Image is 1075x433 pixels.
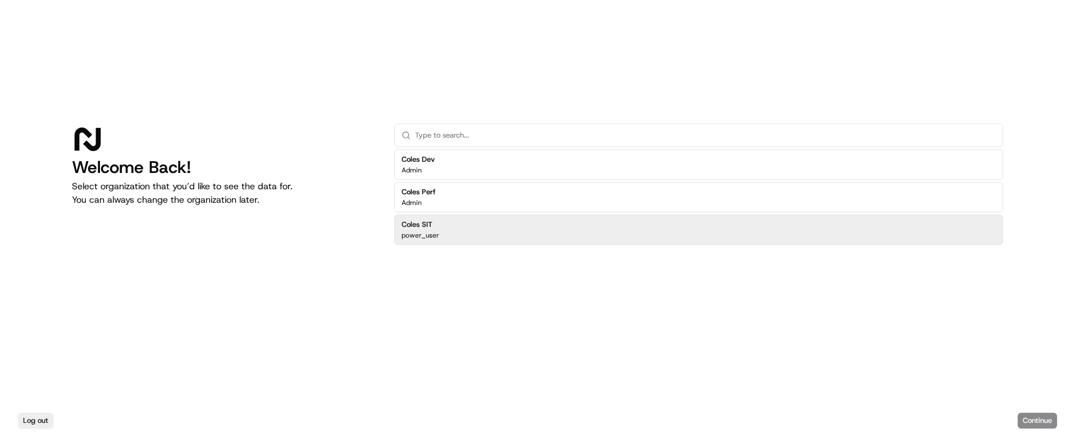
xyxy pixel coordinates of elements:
h2: Coles Dev [402,154,435,165]
p: Admin [402,198,422,207]
p: Select organization that you’d like to see the data for. You can always change the organization l... [72,180,376,207]
h2: Coles SIT [402,220,439,230]
h2: Coles Perf [402,187,435,197]
p: power_user [402,231,439,240]
div: Suggestions [394,147,1003,247]
input: Type to search... [415,124,996,147]
h1: Welcome Back! [72,157,376,177]
button: Log out [18,413,53,429]
p: Admin [402,166,422,175]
